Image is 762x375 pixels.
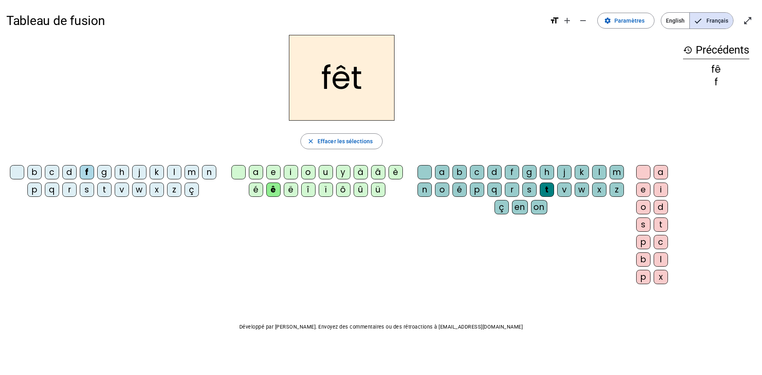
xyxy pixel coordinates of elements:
h3: Précédents [683,41,749,59]
div: m [610,165,624,179]
div: d [654,200,668,214]
div: m [185,165,199,179]
mat-icon: close [307,138,314,145]
button: Augmenter la taille de la police [559,13,575,29]
div: t [97,183,112,197]
span: English [661,13,689,29]
div: h [115,165,129,179]
button: Effacer les sélections [300,133,383,149]
div: g [522,165,537,179]
p: Développé par [PERSON_NAME]. Envoyez des commentaires ou des rétroactions à [EMAIL_ADDRESS][DOMAI... [6,322,756,332]
div: ô [336,183,350,197]
div: ç [495,200,509,214]
div: o [301,165,316,179]
span: Paramètres [614,16,645,25]
div: è [389,165,403,179]
div: k [575,165,589,179]
div: z [610,183,624,197]
div: c [470,165,484,179]
button: Diminuer la taille de la police [575,13,591,29]
div: p [470,183,484,197]
div: v [115,183,129,197]
div: o [435,183,449,197]
div: x [654,270,668,284]
div: é [452,183,467,197]
button: Paramètres [597,13,654,29]
div: x [592,183,606,197]
div: ç [185,183,199,197]
div: l [654,252,668,267]
button: Entrer en plein écran [740,13,756,29]
div: c [654,235,668,249]
div: b [27,165,42,179]
div: y [336,165,350,179]
div: h [540,165,554,179]
div: p [636,270,650,284]
div: o [636,200,650,214]
div: f [683,77,749,87]
div: en [512,200,528,214]
div: s [636,217,650,232]
div: z [167,183,181,197]
div: r [62,183,77,197]
div: s [80,183,94,197]
h1: Tableau de fusion [6,8,543,33]
div: c [45,165,59,179]
div: u [319,165,333,179]
div: v [557,183,571,197]
div: d [62,165,77,179]
div: a [249,165,263,179]
span: Français [690,13,733,29]
div: w [575,183,589,197]
div: i [284,165,298,179]
div: g [97,165,112,179]
div: î [301,183,316,197]
div: b [452,165,467,179]
div: ü [371,183,385,197]
mat-icon: format_size [550,16,559,25]
div: on [531,200,547,214]
div: fê [683,65,749,74]
div: p [27,183,42,197]
div: ï [319,183,333,197]
div: p [636,235,650,249]
div: a [654,165,668,179]
div: t [540,183,554,197]
div: q [487,183,502,197]
div: ë [284,183,298,197]
div: s [522,183,537,197]
div: w [132,183,146,197]
div: n [418,183,432,197]
div: r [505,183,519,197]
span: Effacer les sélections [317,137,373,146]
div: q [45,183,59,197]
mat-icon: open_in_full [743,16,752,25]
mat-icon: remove [578,16,588,25]
div: l [592,165,606,179]
div: b [636,252,650,267]
mat-icon: history [683,45,693,55]
div: i [654,183,668,197]
div: n [202,165,216,179]
div: j [132,165,146,179]
div: f [80,165,94,179]
div: f [505,165,519,179]
div: x [150,183,164,197]
mat-button-toggle-group: Language selection [661,12,733,29]
div: û [354,183,368,197]
div: e [266,165,281,179]
div: â [371,165,385,179]
div: d [487,165,502,179]
div: a [435,165,449,179]
div: ê [266,183,281,197]
div: à [354,165,368,179]
div: é [249,183,263,197]
div: l [167,165,181,179]
h2: fêt [289,35,394,121]
div: e [636,183,650,197]
div: k [150,165,164,179]
div: j [557,165,571,179]
div: t [654,217,668,232]
mat-icon: settings [604,17,611,24]
mat-icon: add [562,16,572,25]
